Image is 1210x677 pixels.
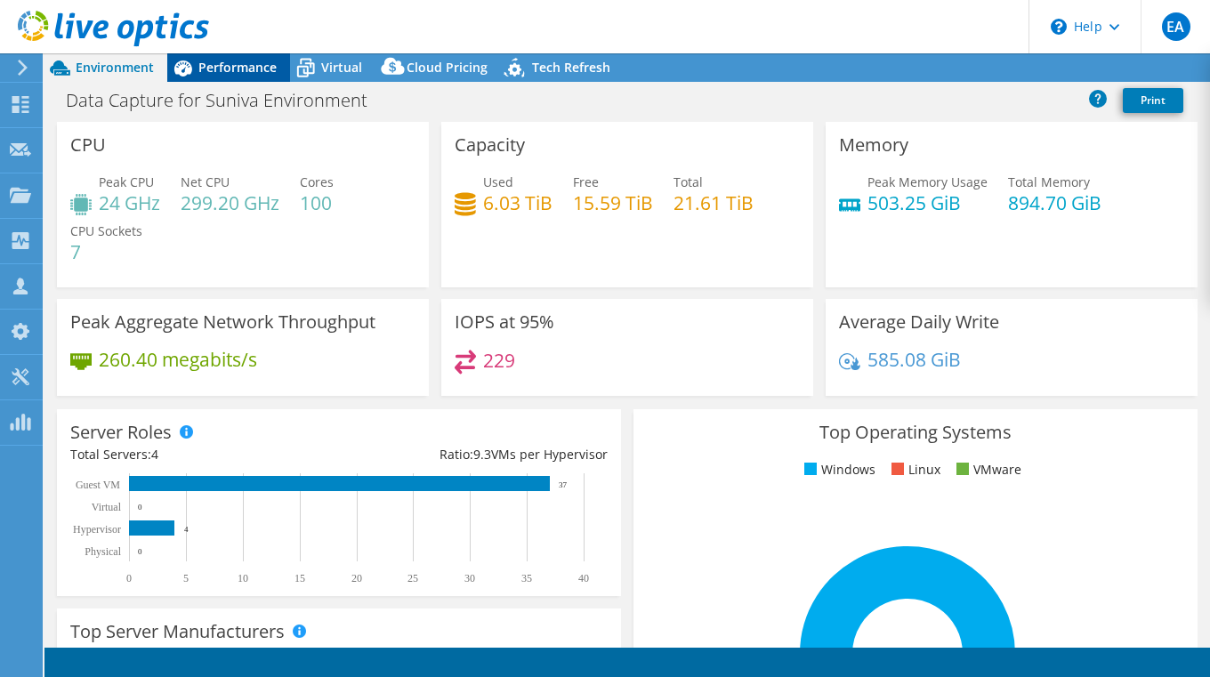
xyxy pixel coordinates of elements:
[294,572,305,584] text: 15
[184,645,191,662] span: 1
[652,647,685,660] tspan: 100.0%
[126,572,132,584] text: 0
[483,351,515,370] h4: 229
[238,572,248,584] text: 10
[1008,173,1090,190] span: Total Memory
[58,91,395,110] h1: Data Capture for Suniva Environment
[351,572,362,584] text: 20
[76,59,154,76] span: Environment
[674,193,754,213] h4: 21.61 TiB
[183,572,189,584] text: 5
[867,350,961,369] h4: 585.08 GiB
[76,479,120,491] text: Guest VM
[92,501,122,513] text: Virtual
[99,350,257,369] h4: 260.40 megabits/s
[455,312,554,332] h3: IOPS at 95%
[70,423,172,442] h3: Server Roles
[70,445,339,464] div: Total Servers:
[800,460,875,480] li: Windows
[70,644,608,664] h4: Total Manufacturers:
[73,523,121,536] text: Hypervisor
[99,173,154,190] span: Peak CPU
[300,193,334,213] h4: 100
[685,647,754,660] tspan: Windows Ser...
[70,222,142,239] span: CPU Sockets
[839,312,999,332] h3: Average Daily Write
[138,547,142,556] text: 0
[1123,88,1183,113] a: Print
[839,135,908,155] h3: Memory
[184,525,189,534] text: 4
[70,312,375,332] h3: Peak Aggregate Network Throughput
[1008,193,1101,213] h4: 894.70 GiB
[578,572,589,584] text: 40
[647,423,1184,442] h3: Top Operating Systems
[70,135,106,155] h3: CPU
[70,242,142,262] h4: 7
[483,193,553,213] h4: 6.03 TiB
[952,460,1021,480] li: VMware
[138,503,142,512] text: 0
[559,480,568,489] text: 37
[483,173,513,190] span: Used
[300,173,334,190] span: Cores
[181,193,279,213] h4: 299.20 GHz
[473,446,491,463] span: 9.3
[455,135,525,155] h3: Capacity
[867,193,988,213] h4: 503.25 GiB
[407,572,418,584] text: 25
[181,173,230,190] span: Net CPU
[99,193,160,213] h4: 24 GHz
[151,446,158,463] span: 4
[532,59,610,76] span: Tech Refresh
[464,572,475,584] text: 30
[70,622,285,641] h3: Top Server Manufacturers
[887,460,940,480] li: Linux
[198,59,277,76] span: Performance
[85,545,121,558] text: Physical
[1051,19,1067,35] svg: \n
[407,59,488,76] span: Cloud Pricing
[573,193,653,213] h4: 15.59 TiB
[674,173,703,190] span: Total
[339,445,608,464] div: Ratio: VMs per Hypervisor
[1162,12,1190,41] span: EA
[521,572,532,584] text: 35
[867,173,988,190] span: Peak Memory Usage
[321,59,362,76] span: Virtual
[573,173,599,190] span: Free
